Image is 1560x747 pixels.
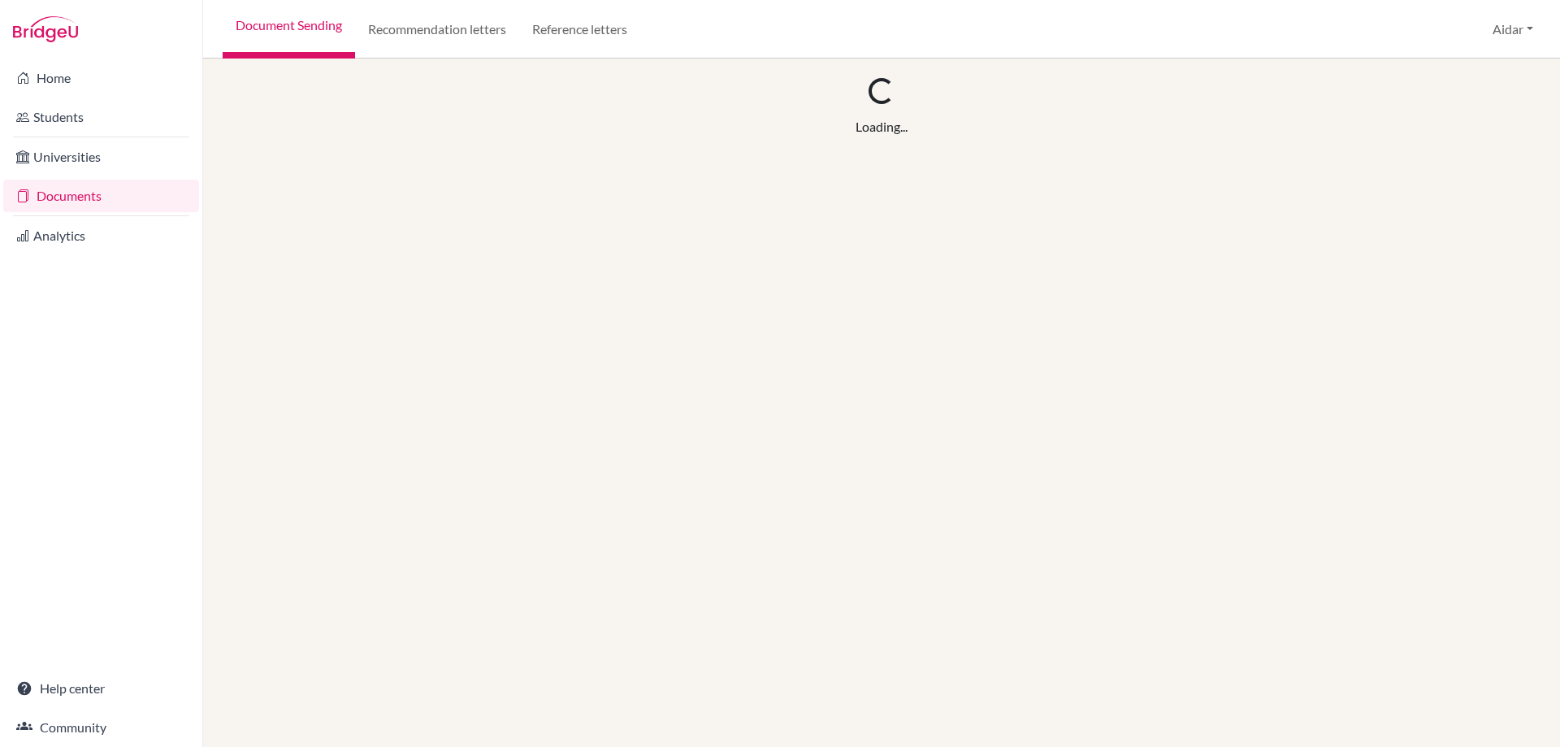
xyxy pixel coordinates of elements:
img: Bridge-U [13,16,78,42]
button: Aidar [1485,14,1540,45]
a: Help center [3,672,199,705]
a: Home [3,62,199,94]
a: Documents [3,180,199,212]
div: Loading... [856,117,908,137]
a: Students [3,101,199,133]
a: Universities [3,141,199,173]
a: Analytics [3,219,199,252]
a: Community [3,711,199,744]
